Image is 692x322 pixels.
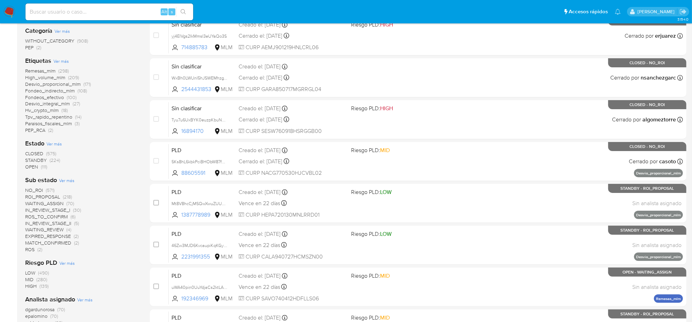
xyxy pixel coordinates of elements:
span: s [171,8,173,15]
span: 3.154.0 [677,16,689,22]
span: Alt [161,8,167,15]
input: Buscar usuario o caso... [26,7,193,16]
a: Notificaciones [615,9,621,15]
p: cesar.gonzalez@mercadolibre.com.mx [638,8,677,15]
a: Salir [679,8,687,15]
span: Accesos rápidos [569,8,608,15]
button: search-icon [176,7,190,17]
